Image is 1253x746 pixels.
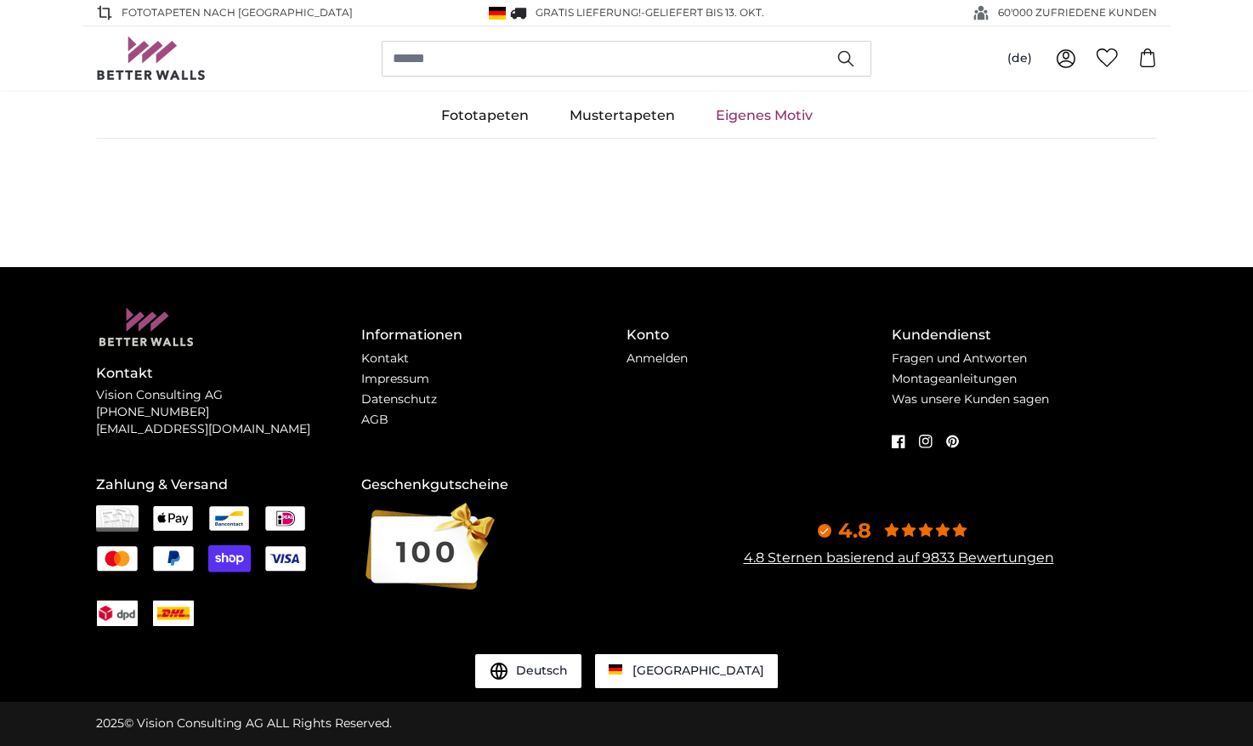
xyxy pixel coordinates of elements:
img: Betterwalls [96,37,207,80]
span: 60'000 ZUFRIEDENE KUNDEN [998,5,1157,20]
div: © Vision Consulting AG ALL Rights Reserved. [96,715,392,732]
a: Kontakt [361,350,409,366]
h4: Informationen [361,325,626,345]
h4: Zahlung & Versand [96,475,361,495]
a: Mustertapeten [549,94,695,138]
span: Fototapeten nach [GEOGRAPHIC_DATA] [122,5,353,20]
a: Eigenes Motiv [695,94,833,138]
h4: Kontakt [96,363,361,384]
span: GRATIS Lieferung! [536,6,641,19]
a: Montageanleitungen [892,371,1017,386]
span: 2025 [96,715,124,731]
a: Was unsere Kunden sagen [892,391,1049,407]
img: Deutschland [489,7,506,20]
img: DPD [97,606,138,621]
span: Deutsch [516,663,568,680]
a: Deutschland [GEOGRAPHIC_DATA] [595,654,778,688]
button: (de) [994,43,1046,74]
img: Rechnung [96,505,139,532]
img: DHL [153,606,194,621]
a: Anmelden [626,350,688,366]
p: Vision Consulting AG [PHONE_NUMBER] [EMAIL_ADDRESS][DOMAIN_NAME] [96,387,361,438]
h4: Kundendienst [892,325,1157,345]
button: Deutsch [475,654,581,688]
span: - [641,6,764,19]
span: Geliefert bis 13. Okt. [645,6,764,19]
h4: Geschenkgutscheine [361,475,626,495]
img: Deutschland [609,664,622,675]
a: Fototapeten [421,94,549,138]
a: Datenschutz [361,391,437,407]
a: Fragen und Antworten [892,350,1027,366]
h4: Konto [626,325,892,345]
a: Impressum [361,371,429,386]
a: AGB [361,412,388,427]
span: [GEOGRAPHIC_DATA] [632,663,764,678]
a: 4.8 Sternen basierend auf 9833 Bewertungen [744,550,1054,566]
